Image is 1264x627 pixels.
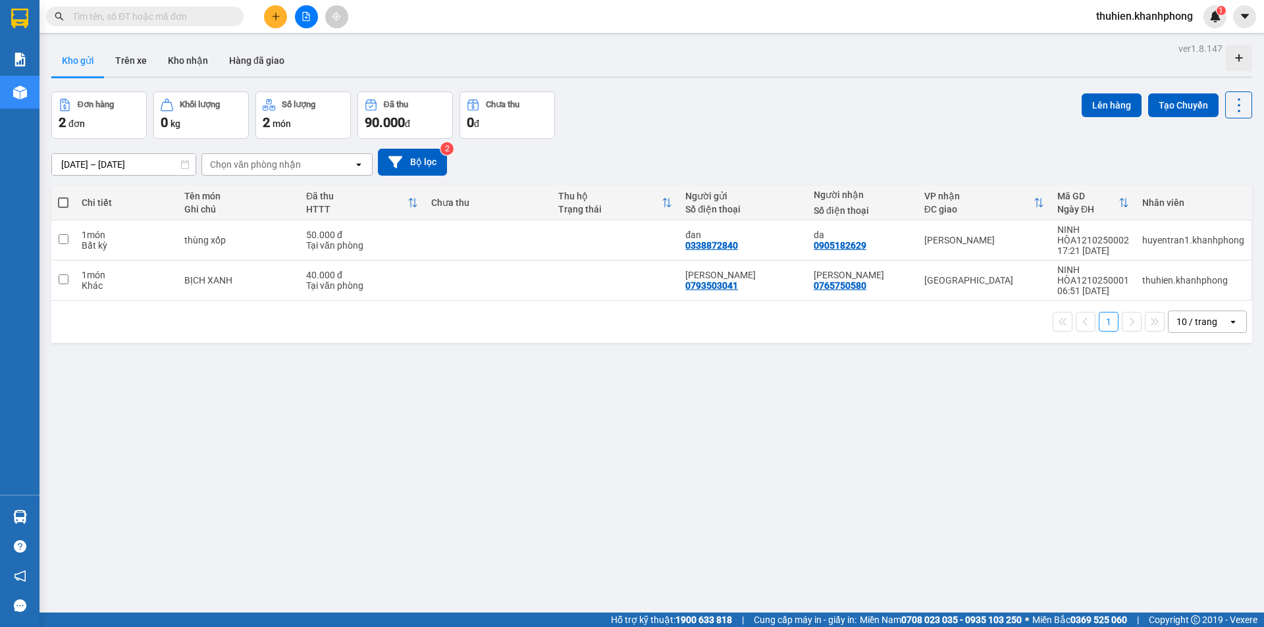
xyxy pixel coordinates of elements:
[295,5,318,28] button: file-add
[72,9,228,24] input: Tìm tên, số ĐT hoặc mã đơn
[306,191,408,201] div: Đã thu
[357,91,453,139] button: Đã thu90.000đ
[1057,264,1129,286] div: NINH HÒA1210250001
[105,45,157,76] button: Trên xe
[558,191,662,201] div: Thu hộ
[1142,275,1244,286] div: thuhien.khanhphong
[332,12,341,21] span: aim
[1209,11,1221,22] img: icon-new-feature
[675,614,732,625] strong: 1900 633 818
[924,235,1044,245] div: [PERSON_NAME]
[78,100,114,109] div: Đơn hàng
[460,91,555,139] button: Chưa thu0đ
[814,230,911,240] div: da
[264,5,287,28] button: plus
[282,100,315,109] div: Số lượng
[1239,11,1251,22] span: caret-down
[82,230,171,240] div: 1 món
[1176,315,1217,328] div: 10 / trang
[814,189,911,200] div: Người nhận
[82,270,171,280] div: 1 món
[1142,197,1244,208] div: Nhân viên
[924,204,1034,214] div: ĐC giao
[685,230,801,240] div: đan
[1082,93,1142,117] button: Lên hàng
[184,235,293,245] div: thùng xốp
[68,118,85,129] span: đơn
[405,118,410,129] span: đ
[924,191,1034,201] div: VP nhận
[273,118,291,129] span: món
[431,197,545,208] div: Chưa thu
[14,570,26,582] span: notification
[685,240,738,251] div: 0338872840
[1070,614,1127,625] strong: 0369 525 060
[742,613,744,627] span: |
[171,118,180,129] span: kg
[55,12,64,21] span: search
[558,204,662,214] div: Trạng thái
[325,5,348,28] button: aim
[1057,224,1129,245] div: NINH HÒA1210250002
[384,100,408,109] div: Đã thu
[1178,41,1223,56] div: ver 1.8.147
[1226,45,1252,71] div: Tạo kho hàng mới
[1057,286,1129,296] div: 06:51 [DATE]
[1219,6,1223,15] span: 1
[814,280,866,291] div: 0765750580
[302,12,311,21] span: file-add
[51,91,147,139] button: Đơn hàng2đơn
[14,599,26,612] span: message
[1228,316,1238,327] svg: open
[52,154,196,175] input: Select a date range.
[210,158,301,171] div: Chọn văn phòng nhận
[1057,204,1119,214] div: Ngày ĐH
[1148,93,1219,117] button: Tạo Chuyến
[685,191,801,201] div: Người gửi
[1142,235,1244,245] div: huyentran1.khanhphong
[306,240,418,251] div: Tại văn phòng
[306,230,418,240] div: 50.000 đ
[82,197,171,208] div: Chi tiết
[180,100,220,109] div: Khối lượng
[918,186,1051,220] th: Toggle SortBy
[1233,5,1256,28] button: caret-down
[860,613,1022,627] span: Miền Nam
[13,53,27,66] img: solution-icon
[611,613,732,627] span: Hỗ trợ kỹ thuật:
[82,280,171,291] div: Khác
[365,114,405,130] span: 90.000
[82,240,171,251] div: Bất kỳ
[1137,613,1139,627] span: |
[11,9,28,28] img: logo-vxr
[754,613,856,627] span: Cung cấp máy in - giấy in:
[306,280,418,291] div: Tại văn phòng
[685,270,801,280] div: KIỀU OANH
[814,240,866,251] div: 0905182629
[184,275,293,286] div: BỊCH XANH
[1217,6,1226,15] sup: 1
[685,280,738,291] div: 0793503041
[184,191,293,201] div: Tên món
[1051,186,1136,220] th: Toggle SortBy
[14,540,26,553] span: question-circle
[306,270,418,280] div: 40.000 đ
[184,204,293,214] div: Ghi chú
[440,142,454,155] sup: 2
[51,45,105,76] button: Kho gửi
[153,91,249,139] button: Khối lượng0kg
[901,614,1022,625] strong: 0708 023 035 - 0935 103 250
[474,118,479,129] span: đ
[467,114,474,130] span: 0
[306,204,408,214] div: HTTT
[814,205,911,216] div: Số điện thoại
[378,149,447,176] button: Bộ lọc
[13,86,27,99] img: warehouse-icon
[1057,191,1119,201] div: Mã GD
[59,114,66,130] span: 2
[271,12,280,21] span: plus
[685,204,801,214] div: Số điện thoại
[1191,615,1200,624] span: copyright
[1025,617,1029,622] span: ⚪️
[814,270,911,280] div: KIỀU ANH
